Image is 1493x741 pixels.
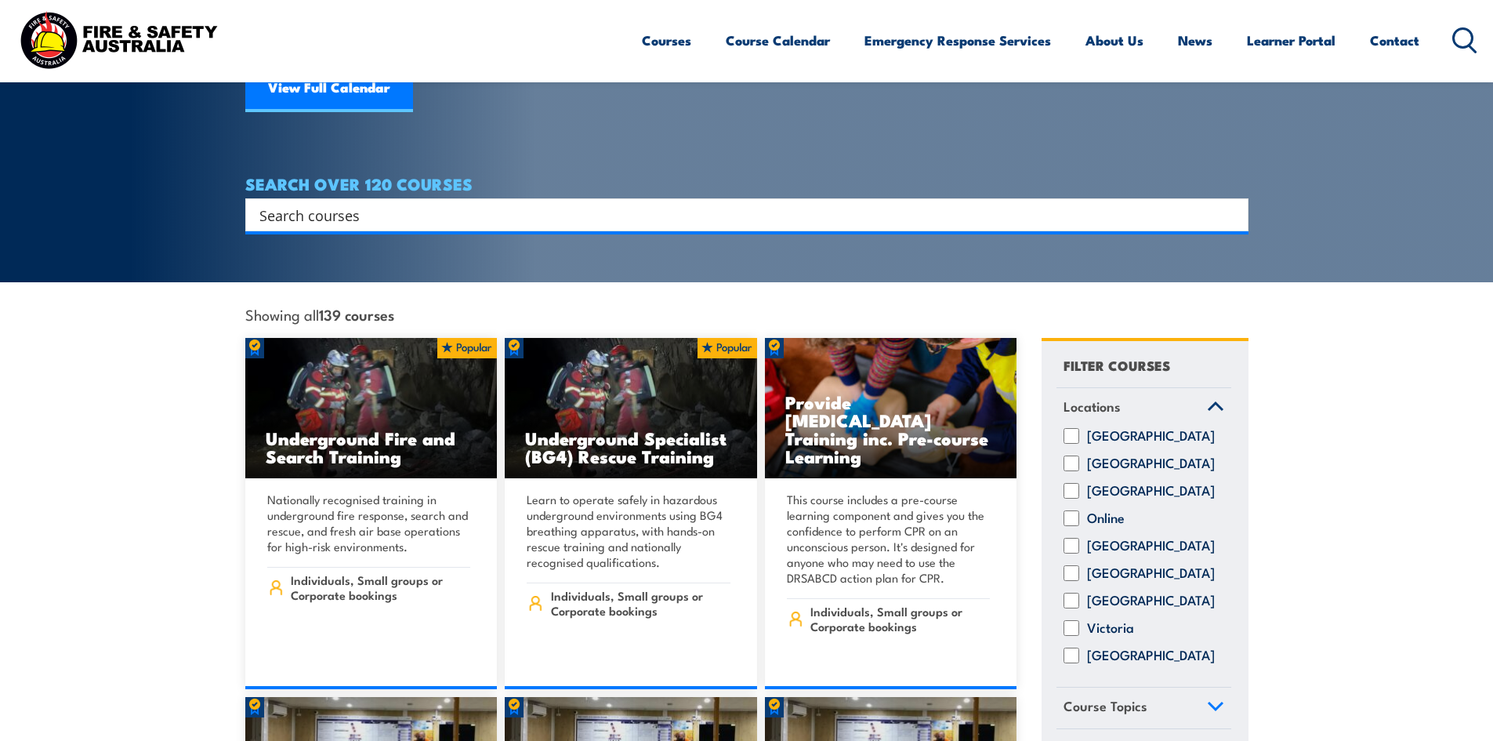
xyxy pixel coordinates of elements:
h3: Underground Fire and Search Training [266,429,477,465]
span: Locations [1064,396,1121,417]
a: About Us [1085,20,1143,61]
form: Search form [263,204,1217,226]
a: Courses [642,20,691,61]
img: Underground mine rescue [505,338,757,479]
label: Online [1087,510,1125,526]
a: Emergency Response Services [864,20,1051,61]
a: News [1178,20,1212,61]
h3: Underground Specialist (BG4) Rescue Training [525,429,737,465]
a: Learner Portal [1247,20,1335,61]
label: [GEOGRAPHIC_DATA] [1087,483,1215,499]
label: [GEOGRAPHIC_DATA] [1087,565,1215,581]
label: Victoria [1087,620,1134,636]
img: Low Voltage Rescue and Provide CPR [765,338,1017,479]
button: Search magnifier button [1221,204,1243,226]
label: [GEOGRAPHIC_DATA] [1087,538,1215,554]
p: Learn to operate safely in hazardous underground environments using BG4 breathing apparatus, with... [527,492,730,570]
h4: SEARCH OVER 120 COURSES [245,175,1248,192]
a: Underground Specialist (BG4) Rescue Training [505,338,757,479]
input: Search input [259,203,1214,227]
a: Provide [MEDICAL_DATA] Training inc. Pre-course Learning [765,338,1017,479]
p: Nationally recognised training in underground fire response, search and rescue, and fresh air bas... [267,492,471,554]
a: View Full Calendar [245,65,413,112]
span: Individuals, Small groups or Corporate bookings [551,588,730,618]
span: Individuals, Small groups or Corporate bookings [810,604,990,634]
h4: FILTER COURSES [1064,354,1170,376]
strong: 139 courses [319,303,394,325]
a: Underground Fire and Search Training [245,338,498,479]
p: This course includes a pre-course learning component and gives you the confidence to perform CPR ... [787,492,991,586]
label: [GEOGRAPHIC_DATA] [1087,428,1215,444]
span: Individuals, Small groups or Corporate bookings [291,572,470,602]
span: Course Topics [1064,696,1147,717]
a: Course Topics [1056,688,1231,728]
span: Showing all [245,306,394,322]
img: Underground mine rescue [245,338,498,479]
a: Course Calendar [726,20,830,61]
a: Locations [1056,388,1231,429]
a: Contact [1370,20,1419,61]
label: [GEOGRAPHIC_DATA] [1087,593,1215,608]
label: [GEOGRAPHIC_DATA] [1087,456,1215,471]
label: [GEOGRAPHIC_DATA] [1087,648,1215,663]
h3: Provide [MEDICAL_DATA] Training inc. Pre-course Learning [785,393,997,465]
